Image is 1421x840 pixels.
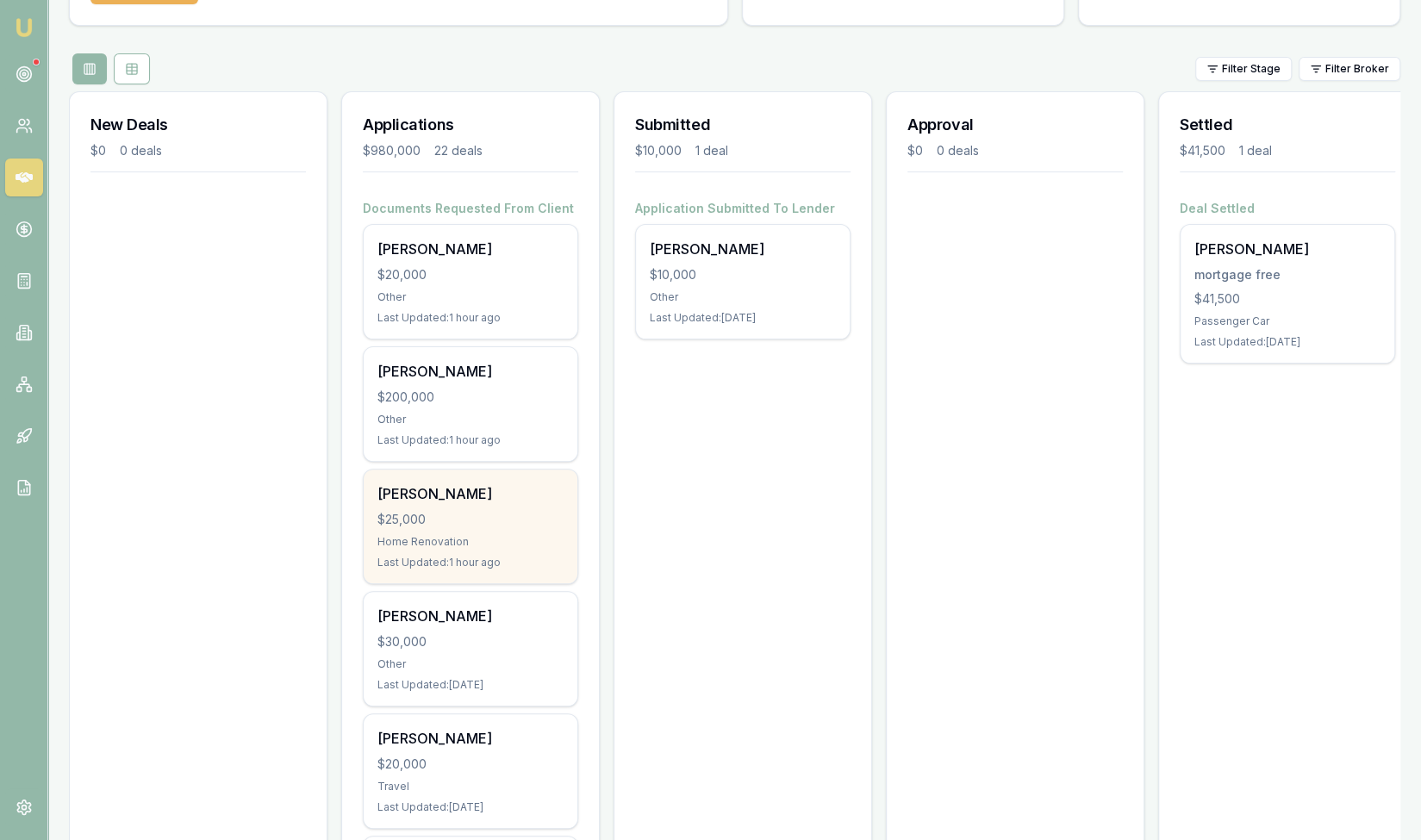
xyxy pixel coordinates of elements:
[1194,314,1380,328] div: Passenger Car
[650,290,836,304] div: Other
[377,413,564,426] div: Other
[377,556,564,569] div: Last Updated: 1 hour ago
[90,142,106,159] div: $0
[377,433,564,447] div: Last Updated: 1 hour ago
[1194,239,1380,259] div: [PERSON_NAME]
[1299,57,1400,81] button: Filter Broker
[635,113,851,137] h3: Submitted
[377,657,564,671] div: Other
[377,800,564,814] div: Last Updated: [DATE]
[635,200,851,217] h4: Application Submitted To Lender
[377,311,564,325] div: Last Updated: 1 hour ago
[1325,62,1389,76] span: Filter Broker
[377,266,564,283] div: $20,000
[1180,200,1395,217] h4: Deal Settled
[120,142,162,159] div: 0 deals
[907,113,1123,137] h3: Approval
[907,142,923,159] div: $0
[377,511,564,528] div: $25,000
[363,142,421,159] div: $980,000
[1194,266,1380,283] div: mortgage free
[650,311,836,325] div: Last Updated: [DATE]
[650,239,836,259] div: [PERSON_NAME]
[650,266,836,283] div: $10,000
[695,142,728,159] div: 1 deal
[377,239,564,259] div: [PERSON_NAME]
[363,200,578,217] h4: Documents Requested From Client
[1194,335,1380,349] div: Last Updated: [DATE]
[377,678,564,692] div: Last Updated: [DATE]
[377,290,564,304] div: Other
[1195,57,1292,81] button: Filter Stage
[363,113,578,137] h3: Applications
[1239,142,1272,159] div: 1 deal
[377,756,564,773] div: $20,000
[14,17,34,38] img: emu-icon-u.png
[377,633,564,650] div: $30,000
[377,780,564,793] div: Travel
[434,142,483,159] div: 22 deals
[1194,290,1380,308] div: $41,500
[377,535,564,549] div: Home Renovation
[377,483,564,504] div: [PERSON_NAME]
[377,606,564,626] div: [PERSON_NAME]
[377,728,564,749] div: [PERSON_NAME]
[377,389,564,406] div: $200,000
[635,142,682,159] div: $10,000
[937,142,979,159] div: 0 deals
[1180,113,1395,137] h3: Settled
[90,113,306,137] h3: New Deals
[377,361,564,382] div: [PERSON_NAME]
[1222,62,1281,76] span: Filter Stage
[1180,142,1225,159] div: $41,500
